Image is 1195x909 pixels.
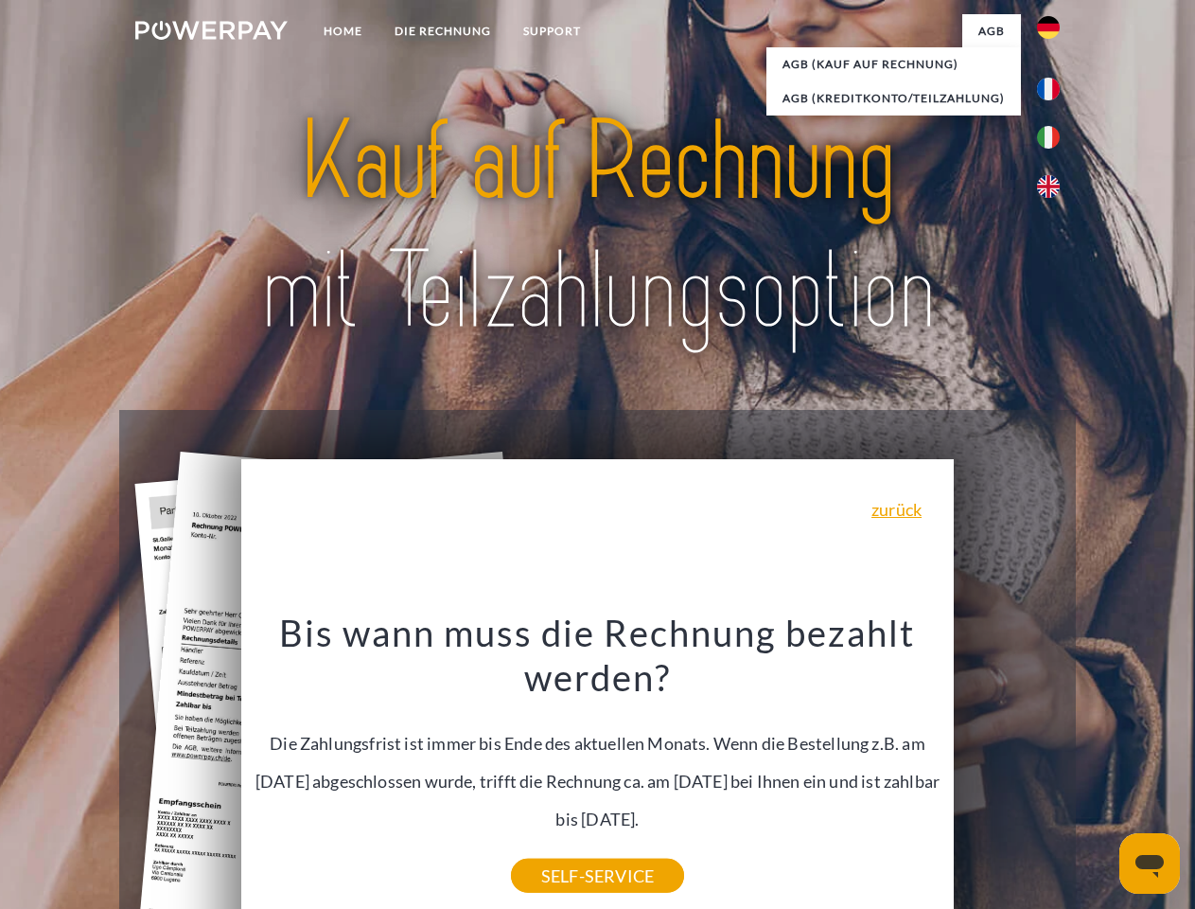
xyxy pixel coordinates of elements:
[1119,833,1180,894] iframe: Schaltfläche zum Öffnen des Messaging-Fensters
[1037,16,1060,39] img: de
[1037,126,1060,149] img: it
[253,610,943,876] div: Die Zahlungsfrist ist immer bis Ende des aktuellen Monats. Wenn die Bestellung z.B. am [DATE] abg...
[308,14,378,48] a: Home
[1037,175,1060,198] img: en
[181,91,1014,363] img: title-powerpay_de.svg
[962,14,1021,48] a: agb
[507,14,597,48] a: SUPPORT
[511,859,684,893] a: SELF-SERVICE
[766,81,1021,116] a: AGB (Kreditkonto/Teilzahlung)
[253,610,943,701] h3: Bis wann muss die Rechnung bezahlt werden?
[135,21,288,40] img: logo-powerpay-white.svg
[766,47,1021,81] a: AGB (Kauf auf Rechnung)
[871,501,922,518] a: zurück
[378,14,507,48] a: DIE RECHNUNG
[1037,78,1060,100] img: fr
